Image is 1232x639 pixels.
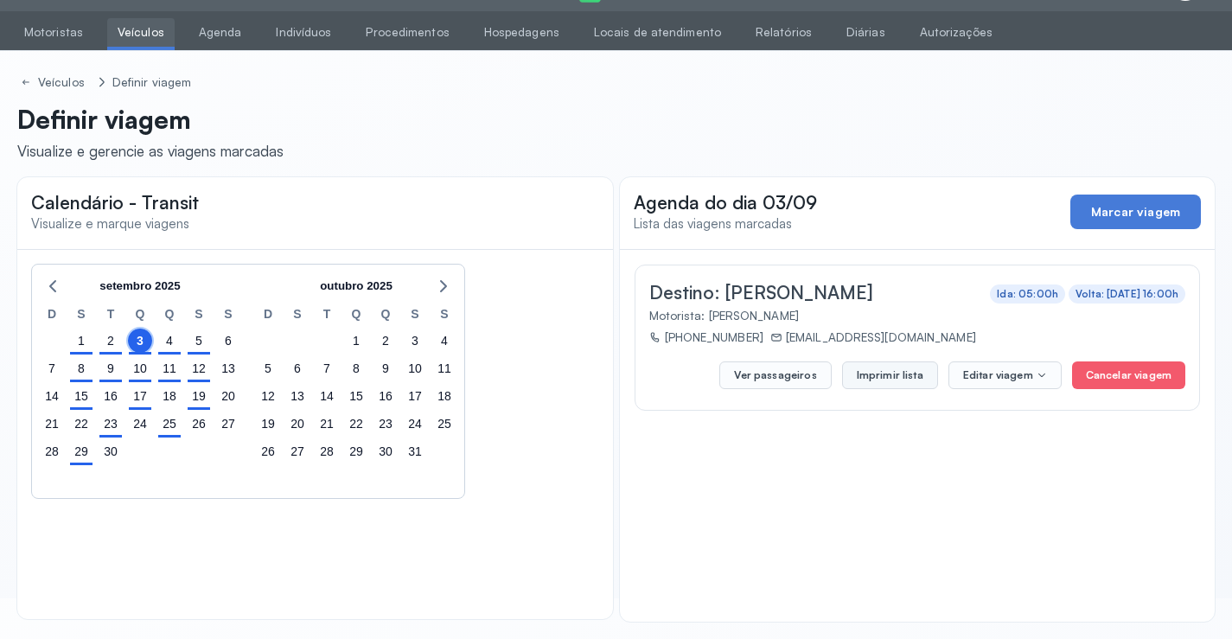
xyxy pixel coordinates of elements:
div: domingo, 14 de set. de 2025 [40,384,64,408]
button: setembro 2025 [93,273,187,299]
div: Ida: 05:00h [997,288,1058,300]
div: domingo, 26 de out. de 2025 [256,439,280,463]
div: domingo, 5 de out. de 2025 [256,356,280,380]
div: quarta-feira, 22 de out. de 2025 [344,412,368,436]
div: sábado, 20 de set. de 2025 [216,384,240,408]
div: sexta-feira, 5 de set. de 2025 [187,329,211,353]
div: Volta: [DATE] 16:00h [1076,288,1178,300]
div: terça-feira, 9 de set. de 2025 [99,356,123,380]
button: outubro 2025 [313,273,399,299]
div: S [214,304,243,327]
div: Visualize e gerencie as viagens marcadas [17,142,284,160]
div: sexta-feira, 24 de out. de 2025 [403,412,427,436]
div: S [400,304,430,327]
div: sábado, 4 de out. de 2025 [432,329,456,353]
div: sexta-feira, 19 de set. de 2025 [187,384,211,408]
div: S [67,304,96,327]
div: sábado, 18 de out. de 2025 [432,384,456,408]
div: terça-feira, 16 de set. de 2025 [99,384,123,408]
div: quarta-feira, 10 de set. de 2025 [128,356,152,380]
div: sábado, 25 de out. de 2025 [432,412,456,436]
div: sábado, 13 de set. de 2025 [216,356,240,380]
div: segunda-feira, 29 de set. de 2025 [69,439,93,463]
div: sexta-feira, 3 de out. de 2025 [403,329,427,353]
div: quinta-feira, 23 de out. de 2025 [373,412,398,436]
div: quinta-feira, 16 de out. de 2025 [373,384,398,408]
div: quinta-feira, 30 de out. de 2025 [373,439,398,463]
div: sábado, 27 de set. de 2025 [216,412,240,436]
span: Visualize e marque viagens [31,215,189,232]
div: quinta-feira, 25 de set. de 2025 [157,412,182,436]
div: Q [371,304,400,327]
div: S [430,304,459,327]
div: Motorista: [PERSON_NAME] [649,308,1179,323]
div: quinta-feira, 4 de set. de 2025 [157,329,182,353]
div: segunda-feira, 8 de set. de 2025 [69,356,93,380]
div: terça-feira, 2 de set. de 2025 [99,329,123,353]
div: Definir viagem [112,75,191,90]
button: Imprimir lista [842,361,938,389]
div: domingo, 12 de out. de 2025 [256,384,280,408]
button: Cancelar viagem [1072,361,1185,389]
div: quinta-feira, 9 de out. de 2025 [373,356,398,380]
div: quinta-feira, 11 de set. de 2025 [157,356,182,380]
div: domingo, 7 de set. de 2025 [40,356,64,380]
div: terça-feira, 30 de set. de 2025 [99,439,123,463]
button: Editar viagem [948,361,1062,389]
div: segunda-feira, 6 de out. de 2025 [285,356,310,380]
div: quarta-feira, 3 de set. de 2025 [128,329,152,353]
div: segunda-feira, 22 de set. de 2025 [69,412,93,436]
div: S [283,304,312,327]
div: Q [125,304,155,327]
div: segunda-feira, 27 de out. de 2025 [285,439,310,463]
div: domingo, 19 de out. de 2025 [256,412,280,436]
div: sexta-feira, 17 de out. de 2025 [403,384,427,408]
div: quarta-feira, 24 de set. de 2025 [128,412,152,436]
div: sábado, 11 de out. de 2025 [432,356,456,380]
a: Diárias [836,18,896,47]
div: Veículos [38,75,88,90]
span: Lista das viagens marcadas [634,215,792,232]
div: terça-feira, 14 de out. de 2025 [315,384,339,408]
a: Agenda [188,18,252,47]
span: Destino: [PERSON_NAME] [649,281,873,304]
div: terça-feira, 28 de out. de 2025 [315,439,339,463]
span: Calendário - Transit [31,191,199,214]
div: quarta-feira, 17 de set. de 2025 [128,384,152,408]
a: Veículos [17,72,92,93]
div: terça-feira, 23 de set. de 2025 [99,412,123,436]
div: Q [155,304,184,327]
div: domingo, 21 de set. de 2025 [40,412,64,436]
div: segunda-feira, 20 de out. de 2025 [285,412,310,436]
div: S [184,304,214,327]
span: outubro 2025 [320,273,393,299]
div: terça-feira, 21 de out. de 2025 [315,412,339,436]
button: Ver passageiros [719,361,831,389]
div: D [37,304,67,327]
a: Definir viagem [109,72,195,93]
div: domingo, 28 de set. de 2025 [40,439,64,463]
div: terça-feira, 7 de out. de 2025 [315,356,339,380]
div: sábado, 6 de set. de 2025 [216,329,240,353]
button: Marcar viagem [1070,195,1201,229]
a: Procedimentos [355,18,459,47]
a: Locais de atendimento [584,18,731,47]
a: Autorizações [910,18,1003,47]
div: sexta-feira, 26 de set. de 2025 [187,412,211,436]
a: Relatórios [745,18,822,47]
div: quarta-feira, 8 de out. de 2025 [344,356,368,380]
div: sexta-feira, 12 de set. de 2025 [187,356,211,380]
div: D [253,304,283,327]
div: quarta-feira, 15 de out. de 2025 [344,384,368,408]
span: setembro 2025 [99,273,180,299]
a: Hospedagens [474,18,570,47]
span: Editar viagem [963,368,1033,382]
div: segunda-feira, 15 de set. de 2025 [69,384,93,408]
div: segunda-feira, 1 de set. de 2025 [69,329,93,353]
div: sexta-feira, 10 de out. de 2025 [403,356,427,380]
div: quinta-feira, 18 de set. de 2025 [157,384,182,408]
div: segunda-feira, 13 de out. de 2025 [285,384,310,408]
a: Indivíduos [265,18,342,47]
div: T [312,304,342,327]
div: T [96,304,125,327]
